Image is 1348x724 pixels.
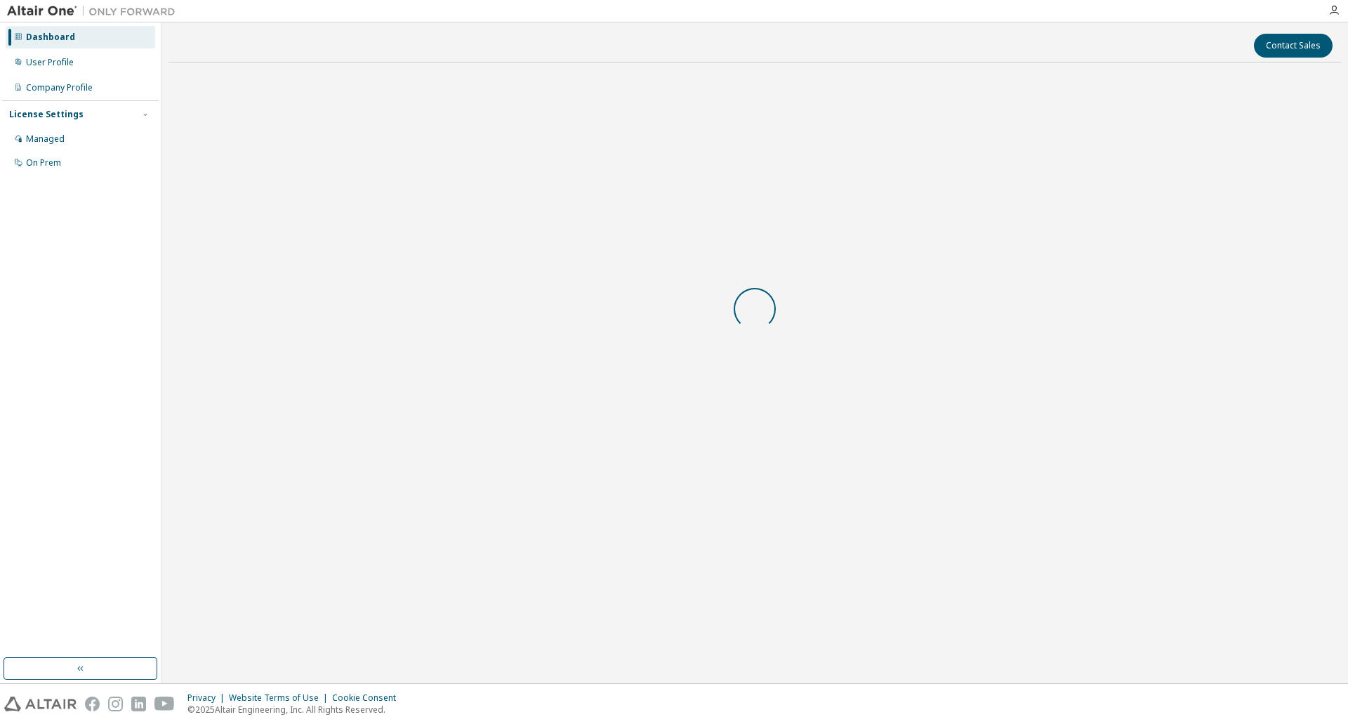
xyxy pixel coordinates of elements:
div: On Prem [26,157,61,169]
p: © 2025 Altair Engineering, Inc. All Rights Reserved. [187,704,404,716]
img: facebook.svg [85,697,100,711]
div: Website Terms of Use [229,692,332,704]
div: Company Profile [26,82,93,93]
div: User Profile [26,57,74,68]
img: instagram.svg [108,697,123,711]
img: Altair One [7,4,183,18]
div: Dashboard [26,32,75,43]
div: License Settings [9,109,84,120]
img: linkedin.svg [131,697,146,711]
button: Contact Sales [1254,34,1333,58]
div: Privacy [187,692,229,704]
img: altair_logo.svg [4,697,77,711]
div: Managed [26,133,65,145]
div: Cookie Consent [332,692,404,704]
img: youtube.svg [154,697,175,711]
